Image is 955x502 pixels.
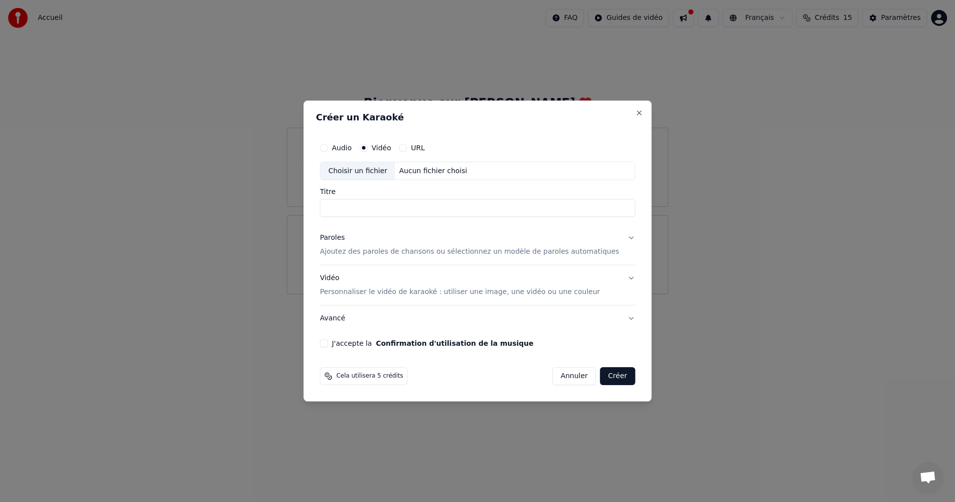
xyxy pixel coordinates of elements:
[320,287,600,297] p: Personnaliser le vidéo de karaoké : utiliser une image, une vidéo ou une couleur
[372,144,391,151] label: Vidéo
[600,367,635,385] button: Créer
[320,274,600,298] div: Vidéo
[332,340,533,347] label: J'accepte la
[336,372,403,380] span: Cela utilisera 5 crédits
[411,144,425,151] label: URL
[320,233,345,243] div: Paroles
[552,367,596,385] button: Annuler
[395,166,472,176] div: Aucun fichier choisi
[320,305,635,331] button: Avancé
[316,113,639,122] h2: Créer un Karaoké
[332,144,352,151] label: Audio
[376,340,534,347] button: J'accepte la
[320,225,635,265] button: ParolesAjoutez des paroles de chansons ou sélectionnez un modèle de paroles automatiques
[320,189,635,196] label: Titre
[320,162,395,180] div: Choisir un fichier
[320,247,619,257] p: Ajoutez des paroles de chansons ou sélectionnez un modèle de paroles automatiques
[320,266,635,305] button: VidéoPersonnaliser le vidéo de karaoké : utiliser une image, une vidéo ou une couleur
